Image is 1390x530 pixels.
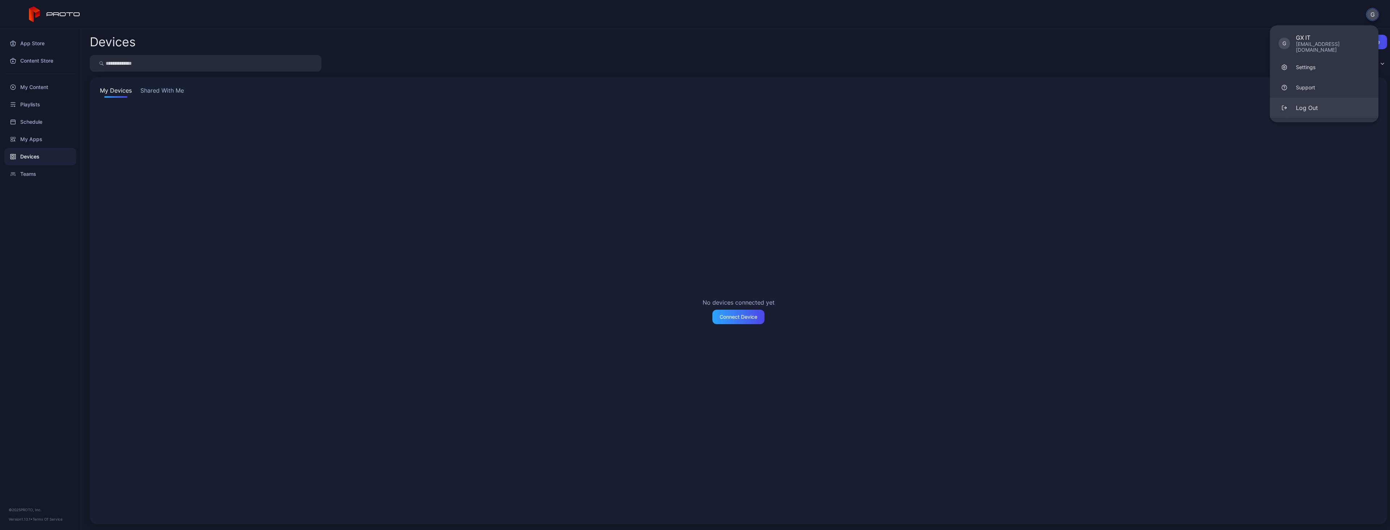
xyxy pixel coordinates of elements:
a: Content Store [4,52,76,69]
a: Schedule [4,113,76,131]
button: G [1366,8,1379,21]
h2: No devices connected yet [703,298,775,307]
a: Terms Of Service [33,517,63,521]
a: Settings [1270,57,1378,77]
h2: Devices [90,35,136,48]
a: App Store [4,35,76,52]
span: Version 1.13.1 • [9,517,33,521]
a: GGX IT[EMAIL_ADDRESS][DOMAIN_NAME] [1270,30,1378,57]
a: Support [1270,77,1378,98]
a: Playlists [4,96,76,113]
div: GX IT [1296,34,1370,41]
a: My Apps [4,131,76,148]
div: Settings [1296,64,1315,71]
div: Connect Device [720,314,757,320]
button: Shared With Me [139,86,185,98]
div: © 2025 PROTO, Inc. [9,507,72,513]
a: My Content [4,79,76,96]
div: G [1279,38,1290,49]
button: My Devices [98,86,133,98]
button: Log Out [1270,98,1378,118]
div: Log Out [1296,103,1318,112]
div: Support [1296,84,1315,91]
a: Teams [4,165,76,183]
div: [EMAIL_ADDRESS][DOMAIN_NAME] [1296,41,1370,53]
button: Connect Device [712,310,764,324]
a: Devices [4,148,76,165]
